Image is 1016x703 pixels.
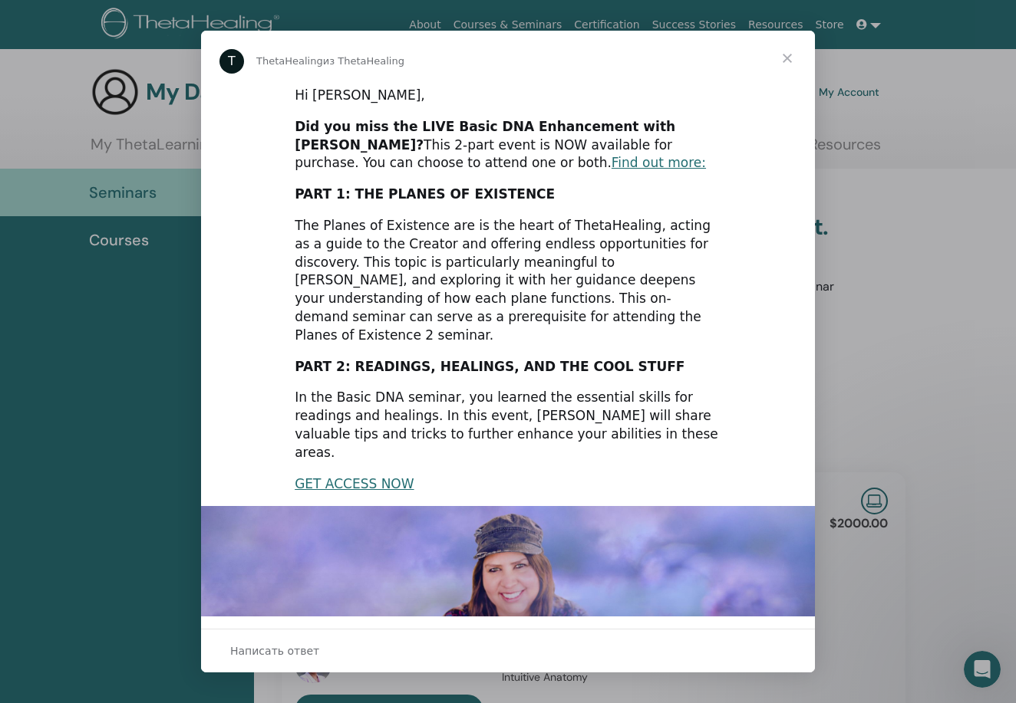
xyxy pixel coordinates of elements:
div: Открыть разговор и ответить [201,629,815,672]
a: Find out more: [612,155,706,170]
span: из ThetaHealing [323,55,404,67]
div: Profile image for ThetaHealing [219,49,244,74]
span: Закрыть [760,31,815,86]
span: ThetaHealing [256,55,323,67]
div: Hi [PERSON_NAME], [295,87,721,105]
div: In the Basic DNA seminar, you learned the essential skills for readings and healings. In this eve... [295,389,721,462]
div: The Planes of Existence are is the heart of ThetaHealing, acting as a guide to the Creator and of... [295,217,721,345]
div: This 2-part event is NOW available for purchase. You can choose to attend one or both. [295,118,721,172]
span: Написать ответ [230,641,319,661]
b: Did you miss the LIVE Basic DNA Enhancement with [PERSON_NAME]? [295,119,675,153]
b: PART 2: READINGS, HEALINGS, AND THE COOL STUFF [295,359,684,374]
a: GET ACCESS NOW [295,476,414,491]
b: PART 1: THE PLANES OF EXISTENCE [295,186,555,202]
